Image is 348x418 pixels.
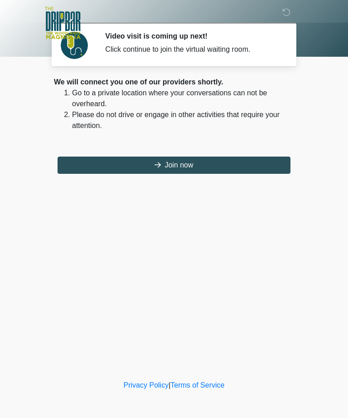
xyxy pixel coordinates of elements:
img: The DripBar - Magnolia Logo [45,7,81,40]
button: Join now [58,157,290,174]
a: Terms of Service [170,381,224,389]
div: We will connect you one of our providers shortly. [54,77,294,88]
li: Go to a private location where your conversations can not be overheard. [72,88,294,109]
a: | [169,381,170,389]
a: Privacy Policy [124,381,169,389]
div: Click continue to join the virtual waiting room. [105,44,280,55]
li: Please do not drive or engage in other activities that require your attention. [72,109,294,131]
